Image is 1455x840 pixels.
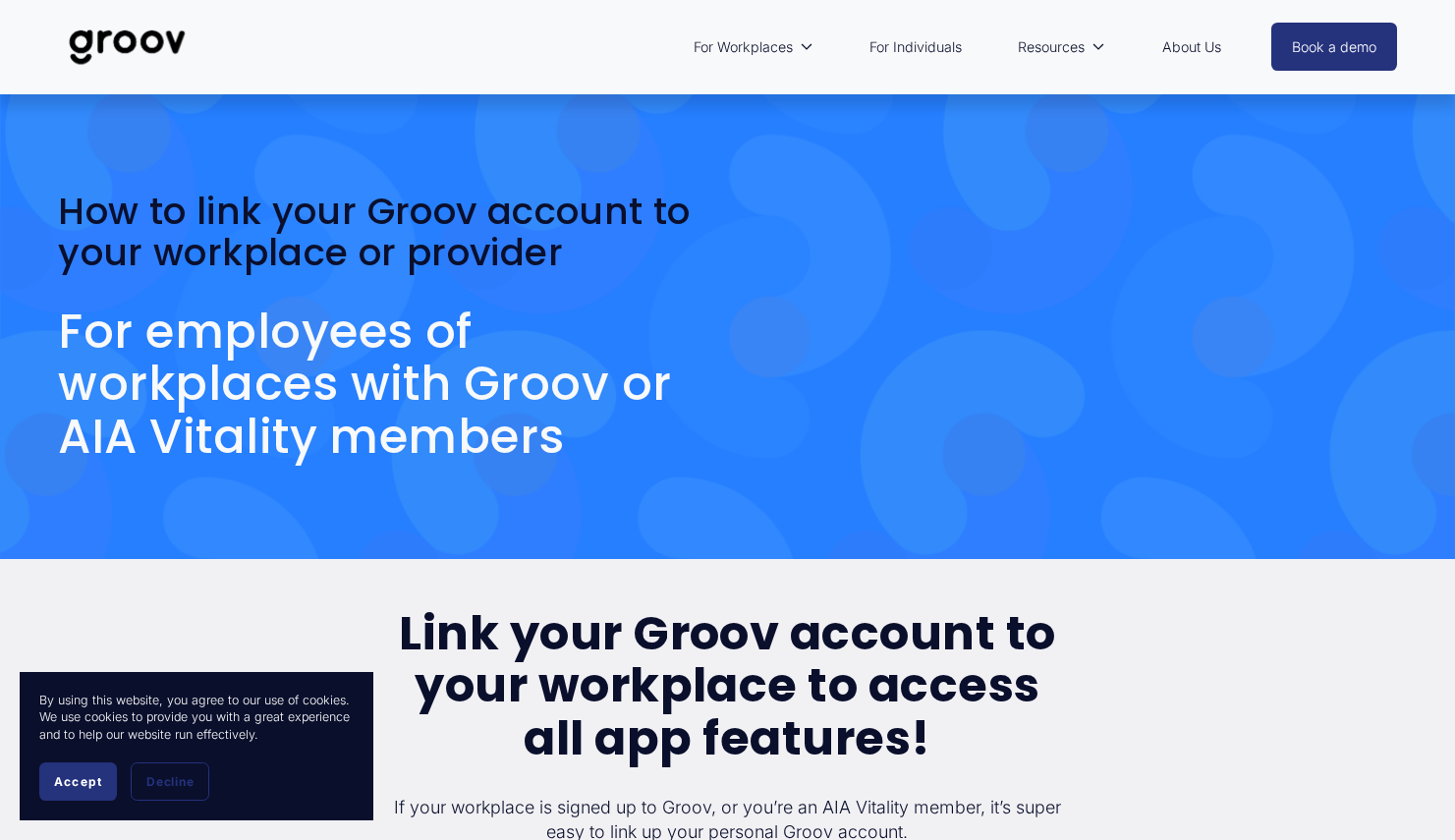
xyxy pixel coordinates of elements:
[20,672,373,820] section: Cookie banner
[1152,25,1231,70] a: About Us
[131,762,209,801] button: Decline
[39,692,354,743] p: By using this website, you agree to our use of cookies. We use cookies to provide you with a grea...
[684,25,823,70] a: folder dropdown
[1271,23,1397,71] a: Book a demo
[58,15,196,80] img: Groov | Unlock Human Potential at Work and in Life
[58,299,684,470] span: For employees of workplaces with Groov or AIA Vitality members
[146,774,194,789] span: Decline
[694,34,793,60] span: For Workplaces
[58,186,700,279] span: How to link your Groov account to your workplace or provider
[399,600,1066,771] strong: Link your Groov account to your workplace to access all app features!
[1008,25,1115,70] a: folder dropdown
[54,774,102,789] span: Accept
[1018,34,1085,60] span: Resources
[860,25,972,70] a: For Individuals
[39,762,117,801] button: Accept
